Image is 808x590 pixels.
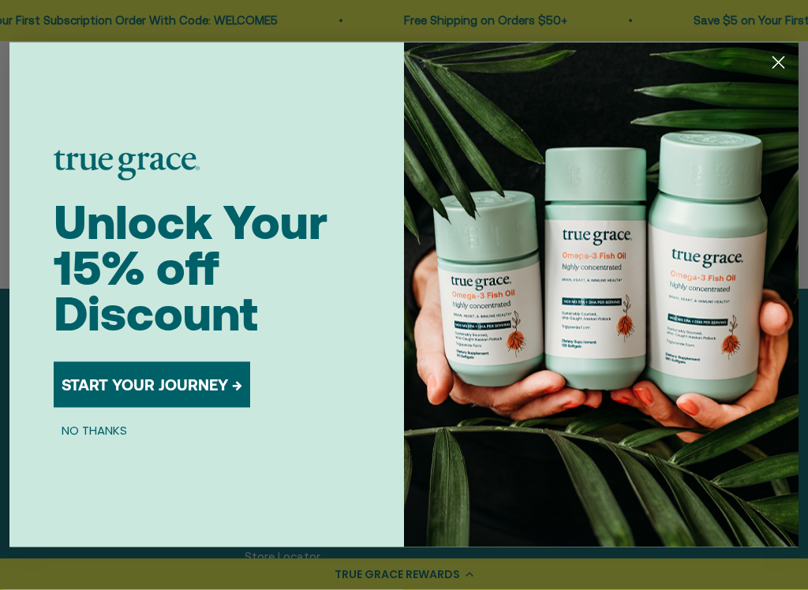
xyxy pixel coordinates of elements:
span: Unlock Your 15% off Discount [54,195,327,341]
button: NO THANKS [54,420,135,439]
img: 098727d5-50f8-4f9b-9554-844bb8da1403.jpeg [404,43,799,547]
button: Close dialog [765,49,792,77]
button: START YOUR JOURNEY → [54,362,250,408]
img: logo placeholder [54,151,200,181]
